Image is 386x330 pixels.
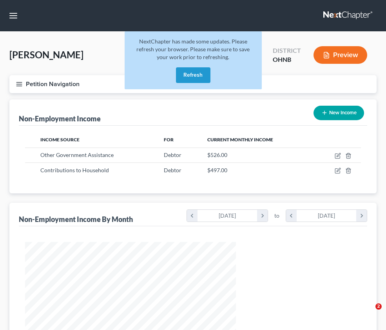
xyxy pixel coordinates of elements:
span: $497.00 [207,167,227,173]
button: Preview [314,46,367,64]
span: $526.00 [207,151,227,158]
div: Non-Employment Income [19,114,101,123]
button: New Income [314,106,364,120]
button: Refresh [176,67,210,83]
span: 2 [375,303,382,310]
span: Contributions to Household [40,167,109,173]
button: Petition Navigation [9,75,377,93]
div: [DATE] [297,210,357,222]
i: chevron_left [187,210,198,222]
span: Other Government Assistance [40,151,114,158]
i: chevron_right [257,210,268,222]
div: [DATE] [198,210,257,222]
span: Debtor [164,151,181,158]
span: Current Monthly Income [207,137,273,142]
i: chevron_right [356,210,367,222]
div: District [273,46,301,55]
i: chevron_left [286,210,297,222]
span: [PERSON_NAME] [9,49,83,60]
iframe: Intercom live chat [359,303,378,322]
div: Non-Employment Income By Month [19,215,133,224]
span: Income Source [40,137,80,142]
span: For [164,137,174,142]
span: NextChapter has made some updates. Please refresh your browser. Please make sure to save your wor... [136,38,250,60]
span: Debtor [164,167,181,173]
span: to [274,212,279,220]
div: OHNB [273,55,301,64]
